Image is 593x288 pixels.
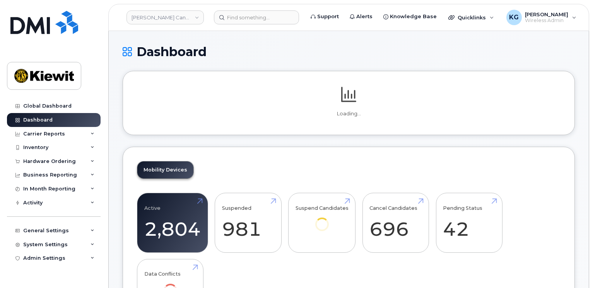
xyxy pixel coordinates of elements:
p: Loading... [137,110,561,117]
a: Cancel Candidates 696 [369,197,422,249]
a: Mobility Devices [137,161,193,178]
a: Active 2,804 [144,197,201,249]
a: Suspend Candidates [296,197,349,242]
a: Suspended 981 [222,197,274,249]
h1: Dashboard [123,45,575,58]
a: Pending Status 42 [443,197,495,249]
